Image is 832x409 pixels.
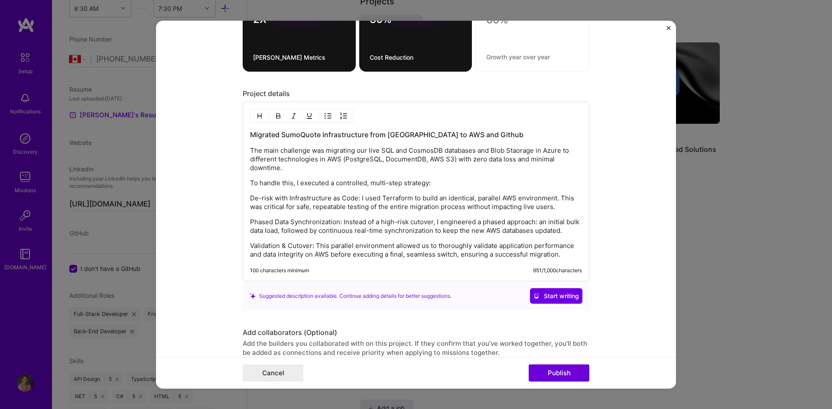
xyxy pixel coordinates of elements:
[253,53,345,61] textarea: [PERSON_NAME] Metrics Improvement
[250,242,582,259] p: Validation & Cutover: This parallel environment allowed us to thoroughly validate application per...
[243,89,589,98] div: Project details
[250,146,582,172] p: The main challenge was migrating our live SQL and CosmosDB databases and Blob Staorage in Azure t...
[530,288,582,304] button: Start writing
[533,267,582,274] div: 951 / 1,000 characters
[340,113,347,119] img: OL
[325,113,331,119] img: UL
[243,328,589,337] div: Add collaborators (Optional)
[318,111,319,121] img: Divider
[256,113,263,119] img: Heading
[533,293,539,299] i: icon CrystalBallWhite
[243,339,589,357] div: Add the builders you collaborated with on this project. If they confirm that you’ve worked togeth...
[250,293,256,299] i: icon SuggestedTeams
[250,179,582,187] p: To handle this, I executed a controlled, multi-step strategy:
[370,53,462,61] textarea: Cost Reduction
[250,130,582,139] h3: Migrated SumoQuote infrastructure from [GEOGRAPHIC_DATA] to AWS and Github
[306,113,313,119] img: Underline
[290,113,297,119] img: Italic
[243,364,303,382] button: Cancel
[250,218,582,235] p: Phased Data Synchronization: Instead of a high-risk cutover, I engineered a phased approach: an i...
[250,267,309,274] div: 100 characters minimum
[666,26,671,35] button: Close
[529,364,589,382] button: Publish
[250,194,582,211] p: De-risk with Infrastructure as Code: I used Terraform to build an identical, parallel AWS environ...
[533,292,579,300] span: Start writing
[275,113,282,119] img: Bold
[250,291,452,300] div: Suggested description available. Continue adding details for better suggestions.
